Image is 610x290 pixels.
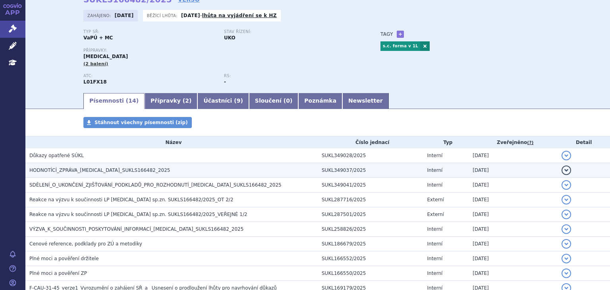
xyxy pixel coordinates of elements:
span: Reakce na výzvu k součinnosti LP RYBREVANT sp.zn. SUKLS166482/2025_OT 2/2 [29,197,234,202]
td: [DATE] [469,148,558,163]
td: [DATE] [469,178,558,193]
button: detail [562,239,571,249]
button: detail [562,210,571,219]
span: (2 balení) [83,61,108,66]
td: [DATE] [469,193,558,207]
span: Interní [427,167,443,173]
p: - [181,12,277,19]
span: Externí [427,197,444,202]
a: Newsletter [342,93,389,109]
abbr: (?) [527,140,533,146]
span: Plné moci a pověření držitele [29,256,99,261]
strong: [DATE] [115,13,134,18]
a: + [397,31,404,38]
td: SUKL166552/2025 [318,251,423,266]
span: 2 [185,97,189,104]
span: Interní [427,226,443,232]
a: Stáhnout všechny písemnosti (zip) [83,117,192,128]
button: detail [562,151,571,160]
p: Přípravky: [83,48,365,53]
td: [DATE] [469,237,558,251]
span: HODNOTÍCÍ_ZPRÁVA_RYBREVANT_SUKLS166482_2025 [29,167,170,173]
a: lhůta na vyjádření se k HZ [202,13,277,18]
span: 14 [128,97,136,104]
span: Interní [427,271,443,276]
th: Číslo jednací [318,136,423,148]
span: SDĚLENÍ_O_UKONČENÍ_ZJIŠŤOVÁNÍ_PODKLADŮ_PRO_ROZHODNUTÍ_RYBREVANT_SUKLS166482_2025 [29,182,282,188]
td: SUKL349028/2025 [318,148,423,163]
span: Běžící lhůta: [147,12,179,19]
span: Cenové reference, podklady pro ZÚ a metodiky [29,241,142,247]
td: [DATE] [469,163,558,178]
button: detail [562,180,571,190]
td: SUKL349041/2025 [318,178,423,193]
td: SUKL186679/2025 [318,237,423,251]
strong: - [224,79,226,85]
a: Sloučení (0) [249,93,298,109]
span: Interní [427,182,443,188]
p: Stav řízení: [224,29,357,34]
td: [DATE] [469,266,558,281]
span: Interní [427,153,443,158]
td: SUKL349037/2025 [318,163,423,178]
a: s.c. forma v 1L [380,41,420,51]
span: Stáhnout všechny písemnosti (zip) [95,120,188,125]
th: Typ [423,136,469,148]
span: Důkazy opatřené SÚKL [29,153,84,158]
a: Přípravky (2) [145,93,197,109]
th: Zveřejněno [469,136,558,148]
span: VÝZVA_K_SOUČINNOSTI_POSKYTOVÁNÍ_INFORMACÍ_RYBREVANT_SUKLS166482_2025 [29,226,243,232]
td: SUKL166550/2025 [318,266,423,281]
a: Poznámka [298,93,342,109]
a: Účastníci (9) [197,93,249,109]
p: Typ SŘ: [83,29,216,34]
strong: UKO [224,35,236,41]
a: Písemnosti (14) [83,93,145,109]
strong: [DATE] [181,13,200,18]
th: Detail [558,136,610,148]
h3: Tagy [380,29,393,39]
td: SUKL287716/2025 [318,193,423,207]
span: Plné moci a pověření ZP [29,271,87,276]
strong: AMIVANTAMAB [83,79,107,85]
span: Reakce na výzvu k součinnosti LP RYBREVANT sp.zn. SUKLS166482/2025_VEŘEJNÉ 1/2 [29,212,247,217]
span: 0 [286,97,290,104]
button: detail [562,224,571,234]
strong: VaPÚ + MC [83,35,113,41]
th: Název [25,136,318,148]
span: Interní [427,241,443,247]
td: SUKL287501/2025 [318,207,423,222]
td: [DATE] [469,251,558,266]
p: RS: [224,74,357,78]
span: Interní [427,256,443,261]
button: detail [562,254,571,263]
button: detail [562,269,571,278]
span: [MEDICAL_DATA] [83,54,128,59]
td: [DATE] [469,222,558,237]
span: Zahájeno: [87,12,112,19]
button: detail [562,195,571,204]
p: ATC: [83,74,216,78]
span: 9 [237,97,241,104]
td: SUKL258826/2025 [318,222,423,237]
span: Externí [427,212,444,217]
button: detail [562,165,571,175]
td: [DATE] [469,207,558,222]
